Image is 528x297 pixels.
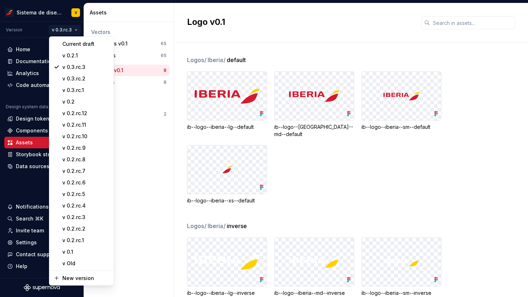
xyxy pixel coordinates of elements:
[62,121,109,128] div: v 0.2.rc.11
[62,225,109,232] div: v 0.2.rc.2
[62,110,109,117] div: v 0.2.rc.12
[62,64,109,71] div: v 0.3.rc.3
[62,191,109,198] div: v 0.2.rc.5
[62,179,109,186] div: v 0.2.rc.6
[62,87,109,94] div: v 0.3.rc.1
[62,133,109,140] div: v 0.2.rc.10
[62,275,109,282] div: New version
[62,156,109,163] div: v 0.2.rc.8
[62,40,109,48] div: Current draft
[62,75,109,82] div: v 0.3.rc.2
[62,214,109,221] div: v 0.2.rc.3
[62,237,109,244] div: v 0.2.rc.1
[62,248,109,255] div: v 0.1
[62,98,109,105] div: v 0.2
[62,202,109,209] div: v 0.2.rc.4
[62,52,109,59] div: v 0.2.1
[62,260,109,267] div: v Old
[62,144,109,152] div: v 0.2.rc.9
[62,167,109,175] div: v 0.2.rc.7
